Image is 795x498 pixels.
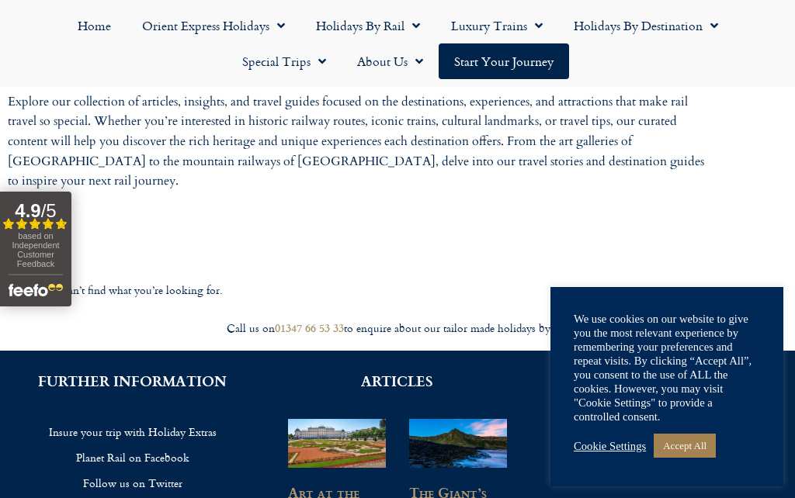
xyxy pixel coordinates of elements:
[275,320,344,336] a: 01347 66 53 33
[23,419,241,444] a: Insure your trip with Holiday Extras
[436,8,558,43] a: Luxury Trains
[300,8,436,43] a: Holidays by Rail
[23,444,241,470] a: Planet Rail on Facebook
[8,8,787,79] nav: Menu
[558,8,734,43] a: Holidays by Destination
[227,43,342,79] a: Special Trips
[342,43,439,79] a: About Us
[574,439,646,453] a: Cookie Settings
[23,374,241,388] h2: FURTHER INFORMATION
[23,470,241,496] a: Follow us on Twitter
[8,92,710,192] p: Explore our collection of articles, insights, and travel guides focused on the destinations, expe...
[8,283,384,298] div: It seems we can’t find what you’re looking for.
[439,43,569,79] a: Start your Journey
[62,8,127,43] a: Home
[8,321,787,336] div: Call us on to enquire about our tailor made holidays by rail
[127,8,300,43] a: Orient Express Holidays
[654,434,716,458] a: Accept All
[288,374,506,388] h2: ARTICLES
[574,312,760,424] div: We use cookies on our website to give you the most relevant experience by remembering your prefer...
